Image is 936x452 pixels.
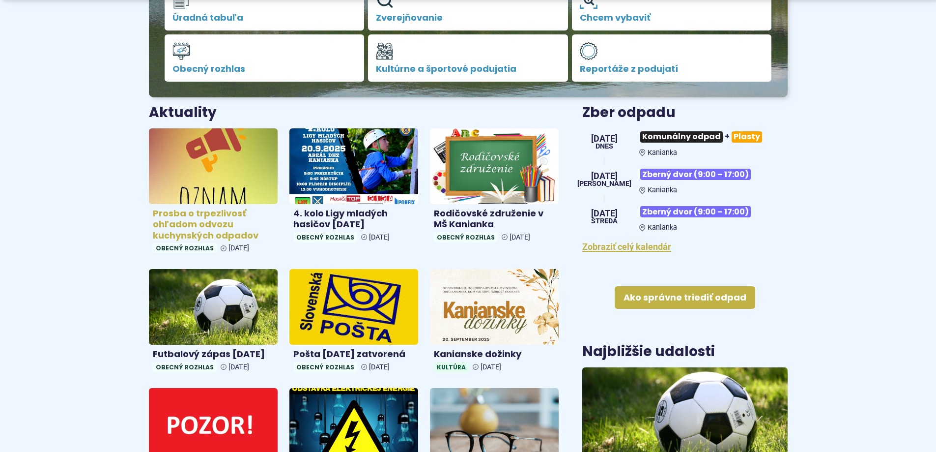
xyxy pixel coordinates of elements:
span: Úradná tabuľa [172,13,357,23]
h4: Futbalový zápas [DATE] [153,349,274,360]
span: Kultúrne a športové podujatia [376,64,560,74]
span: [DATE] [369,363,390,371]
a: Reportáže z podujatí [572,34,772,82]
span: Obecný rozhlas [434,232,498,242]
h3: Zber odpadu [582,105,787,121]
span: Obecný rozhlas [172,64,357,74]
h3: Najbližšie udalosti [582,344,715,360]
span: [DATE] [510,233,530,241]
h4: Rodičovské združenie v MŠ Kanianka [434,208,555,230]
a: Ako správne triediť odpad [615,286,755,309]
span: Obecný rozhlas [293,362,357,372]
span: Kanianka [648,223,677,232]
a: Pošta [DATE] zatvorená Obecný rozhlas [DATE] [289,269,418,376]
a: Kultúrne a športové podujatia [368,34,568,82]
span: Komunálny odpad [640,131,723,143]
span: streda [591,218,618,225]
span: Zverejňovanie [376,13,560,23]
span: Obecný rozhlas [153,362,217,372]
a: Zberný dvor (9:00 – 17:00) Kanianka [DATE] streda [582,202,787,232]
span: [PERSON_NAME] [577,181,631,187]
span: [DATE] [591,134,618,143]
span: [DATE] [228,244,249,252]
a: Futbalový zápas [DATE] Obecný rozhlas [DATE] [149,269,278,376]
a: Zobraziť celý kalendár [582,241,671,252]
span: Kanianka [648,186,677,194]
span: Zberný dvor (9:00 – 17:00) [640,206,751,217]
span: Obecný rozhlas [293,232,357,242]
span: [DATE] [481,363,501,371]
a: 4. kolo Ligy mladých hasičov [DATE] Obecný rozhlas [DATE] [289,128,418,246]
span: Plasty [732,131,762,143]
a: Rodičovské združenie v MŠ Kanianka Obecný rozhlas [DATE] [430,128,559,246]
h4: Kanianske dožinky [434,349,555,360]
span: Obecný rozhlas [153,243,217,253]
span: Reportáže z podujatí [580,64,764,74]
a: Komunálny odpad+Plasty Kanianka [DATE] Dnes [582,127,787,157]
span: [DATE] [577,172,631,181]
a: Obecný rozhlas [165,34,365,82]
span: [DATE] [228,363,249,371]
h3: + [639,127,787,147]
span: Zberný dvor (9:00 – 17:00) [640,169,751,180]
a: Zberný dvor (9:00 – 17:00) Kanianka [DATE] [PERSON_NAME] [582,165,787,194]
a: Kanianske dožinky Kultúra [DATE] [430,269,559,376]
h4: Pošta [DATE] zatvorená [293,349,414,360]
span: Kanianka [648,149,677,157]
span: [DATE] [591,209,618,218]
a: Prosba o trpezlivosť ohľadom odvozu kuchynských odpadov Obecný rozhlas [DATE] [149,128,278,257]
span: Kultúra [434,362,469,372]
h4: Prosba o trpezlivosť ohľadom odvozu kuchynských odpadov [153,208,274,241]
span: Dnes [591,143,618,150]
span: [DATE] [369,233,390,241]
h3: Aktuality [149,105,217,121]
span: Chcem vybaviť [580,13,764,23]
h4: 4. kolo Ligy mladých hasičov [DATE] [293,208,414,230]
